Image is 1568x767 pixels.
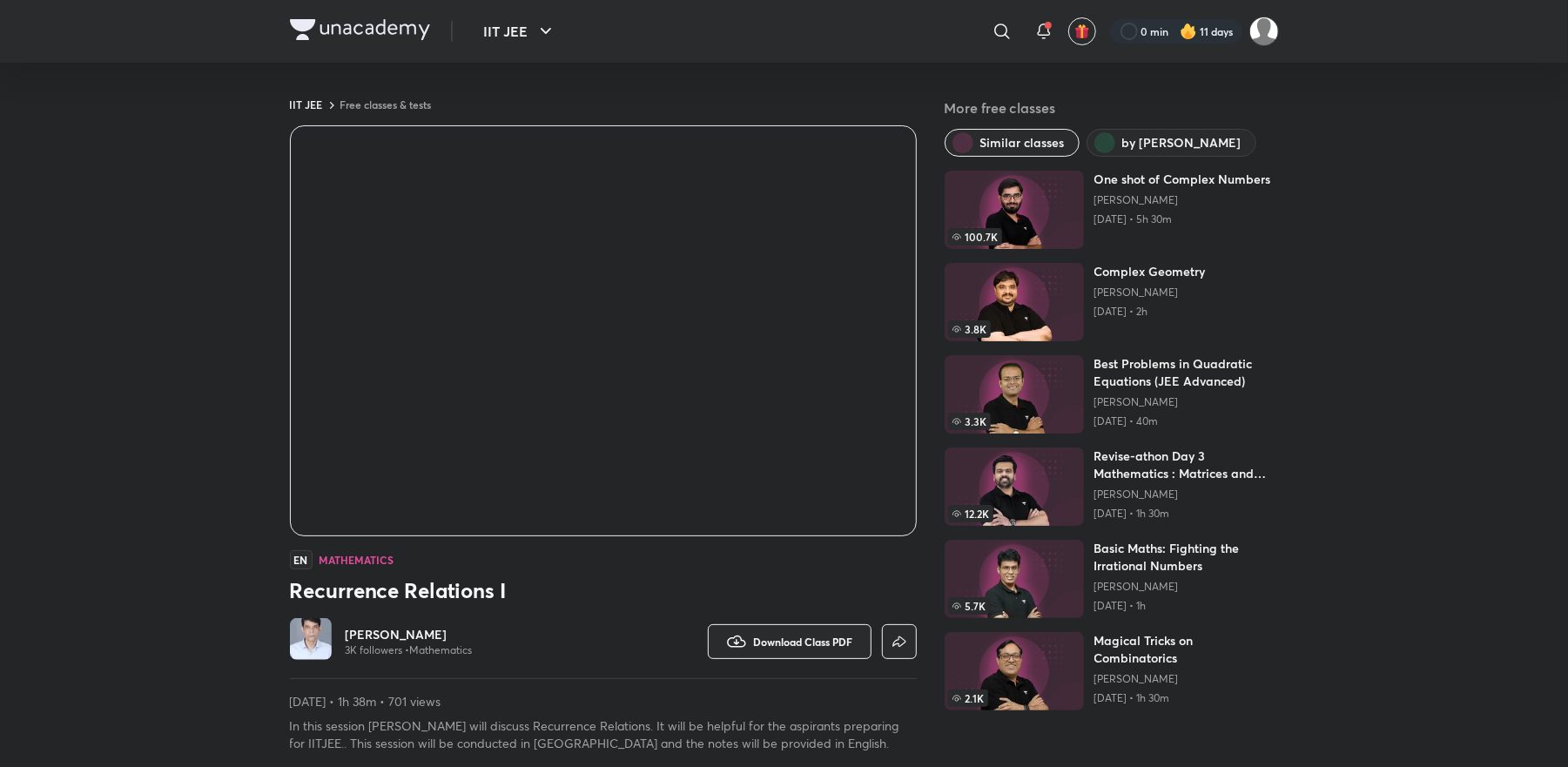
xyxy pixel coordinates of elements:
a: [PERSON_NAME] [1094,286,1206,299]
h6: Complex Geometry [1094,263,1206,280]
a: Company Logo [290,19,430,44]
a: [PERSON_NAME] [1094,488,1279,501]
a: [PERSON_NAME] [1094,193,1271,207]
h6: One shot of Complex Numbers [1094,171,1271,188]
h4: Mathematics [320,555,394,565]
img: Aayush Kumar Jha [1249,17,1279,46]
a: [PERSON_NAME] [1094,672,1279,686]
a: IIT JEE [290,98,323,111]
iframe: Class [291,126,916,535]
img: avatar [1074,24,1090,39]
span: Download Class PDF [754,635,853,649]
img: Company Logo [290,19,430,40]
button: Similar classes [945,129,1080,157]
h6: Magical Tricks on Combinatorics [1094,632,1279,667]
p: [DATE] • 40m [1094,414,1279,428]
span: EN [290,550,313,569]
button: by Alok Kumar [1087,129,1256,157]
span: by Alok Kumar [1122,134,1242,151]
p: [DATE] • 1h [1094,599,1279,613]
p: [DATE] • 1h 38m • 701 views [290,693,917,710]
span: 5.7K [948,597,990,615]
h6: Revise-athon Day 3 Mathematics : Matrices and Determinants [1094,447,1279,482]
button: IIT JEE [474,14,567,49]
p: [DATE] • 5h 30m [1094,212,1271,226]
span: Similar classes [980,134,1065,151]
h6: Basic Maths: Fighting the Irrational Numbers [1094,540,1279,575]
a: Avatar [290,618,332,664]
p: 3K followers • Mathematics [346,643,473,657]
button: Download Class PDF [708,624,871,659]
h3: Recurrence Relations I [290,576,917,604]
img: streak [1180,23,1197,40]
a: Free classes & tests [340,98,432,111]
p: [DATE] • 1h 30m [1094,691,1279,705]
span: 3.8K [948,320,991,338]
a: [PERSON_NAME] [1094,580,1279,594]
h6: Best Problems in Quadratic Equations (JEE Advanced) [1094,355,1279,390]
span: 100.7K [948,228,1002,246]
span: 2.1K [948,690,988,707]
a: [PERSON_NAME] [346,626,473,643]
h5: More free classes [945,98,1279,118]
p: [DATE] • 2h [1094,305,1206,319]
p: In this session [PERSON_NAME] will discuss Recurrence Relations. It will be helpful for the aspir... [290,717,917,752]
span: 12.2K [948,505,993,522]
a: [PERSON_NAME] [1094,395,1279,409]
p: [DATE] • 1h 30m [1094,507,1279,521]
img: Avatar [290,618,332,660]
span: 3.3K [948,413,991,430]
button: avatar [1068,17,1096,45]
